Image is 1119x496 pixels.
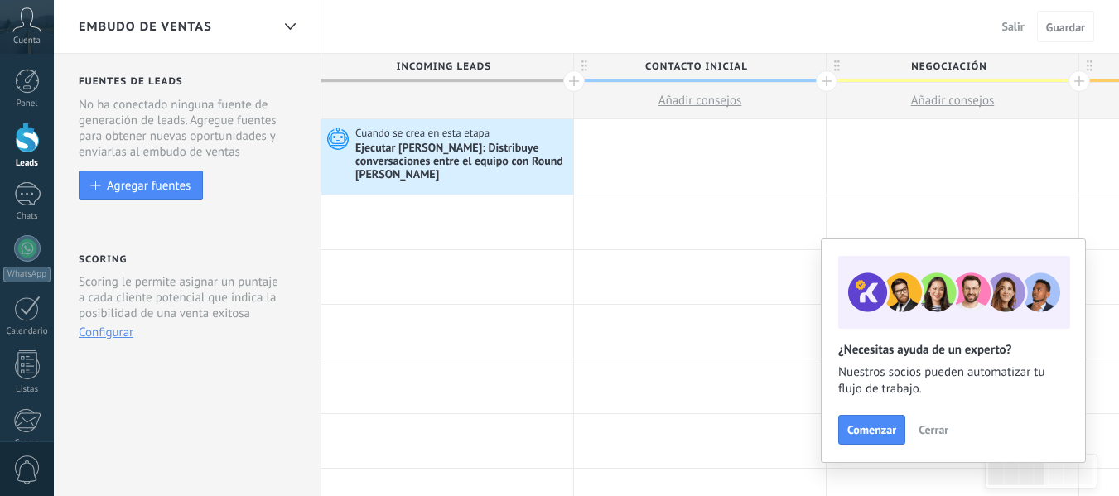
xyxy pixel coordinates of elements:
[79,171,203,200] button: Agregar fuentes
[919,424,948,436] span: Cerrar
[3,384,51,395] div: Listas
[355,142,569,182] div: Ejecutar [PERSON_NAME]: Distribuye conversaciones entre el equipo con Round [PERSON_NAME]
[79,75,299,88] h2: Fuentes de leads
[838,364,1068,397] span: Nuestros socios pueden automatizar tu flujo de trabajo.
[321,54,573,79] div: Incoming leads
[3,267,51,282] div: WhatsApp
[847,424,896,436] span: Comenzar
[3,99,51,109] div: Panel
[79,97,299,160] div: No ha conectado ninguna fuente de generación de leads. Agregue fuentes para obtener nuevas oportu...
[321,54,565,79] span: Incoming leads
[1037,11,1094,42] button: Guardar
[1002,19,1025,34] span: Salir
[838,415,905,445] button: Comenzar
[574,83,826,118] button: Añadir consejos
[838,342,1068,358] h2: ¿Necesitas ayuda de un experto?
[658,93,742,108] span: Añadir consejos
[911,417,956,442] button: Cerrar
[79,274,285,321] p: Scoring le permite asignar un puntaje a cada cliente potencial que indica la posibilidad de una v...
[79,19,212,35] span: Embudo de ventas
[107,178,191,192] div: Agregar fuentes
[3,438,51,449] div: Correo
[3,158,51,169] div: Leads
[574,54,826,79] div: Contacto inicial
[827,54,1070,79] span: Negociación
[827,54,1078,79] div: Negociación
[3,211,51,222] div: Chats
[3,326,51,337] div: Calendario
[574,54,818,79] span: Contacto inicial
[13,36,41,46] span: Cuenta
[276,11,304,43] div: Embudo de ventas
[1046,22,1085,33] span: Guardar
[911,93,995,108] span: Añadir consejos
[79,325,133,340] button: Configurar
[355,126,492,141] span: Cuando se crea en esta etapa
[827,83,1078,118] button: Añadir consejos
[996,14,1031,39] button: Salir
[79,253,127,266] h2: Scoring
